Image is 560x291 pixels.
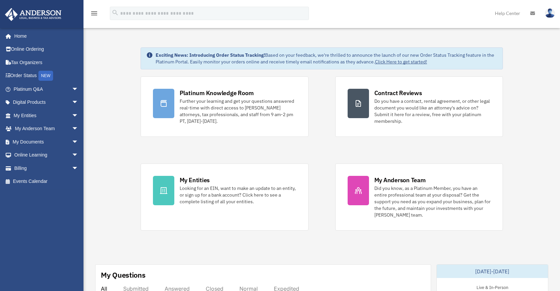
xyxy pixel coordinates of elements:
[471,283,514,290] div: Live & In-Person
[72,109,85,122] span: arrow_drop_down
[180,185,296,205] div: Looking for an EIN, want to make an update to an entity, or sign up for a bank account? Click her...
[5,82,88,96] a: Platinum Q&Aarrow_drop_down
[38,71,53,81] div: NEW
[180,98,296,124] div: Further your learning and get your questions answered real-time with direct access to [PERSON_NAM...
[437,265,548,278] div: [DATE]-[DATE]
[5,69,88,83] a: Order StatusNEW
[90,12,98,17] a: menu
[72,149,85,162] span: arrow_drop_down
[72,135,85,149] span: arrow_drop_down
[112,9,119,16] i: search
[141,164,309,231] a: My Entities Looking for an EIN, want to make an update to an entity, or sign up for a bank accoun...
[5,43,88,56] a: Online Ordering
[5,149,88,162] a: Online Learningarrow_drop_down
[180,176,210,184] div: My Entities
[374,176,426,184] div: My Anderson Team
[375,59,427,65] a: Click Here to get started!
[72,122,85,136] span: arrow_drop_down
[5,96,88,109] a: Digital Productsarrow_drop_down
[72,96,85,109] span: arrow_drop_down
[90,9,98,17] i: menu
[374,185,491,218] div: Did you know, as a Platinum Member, you have an entire professional team at your disposal? Get th...
[5,29,85,43] a: Home
[335,76,503,137] a: Contract Reviews Do you have a contract, rental agreement, or other legal document you would like...
[374,98,491,124] div: Do you have a contract, rental agreement, or other legal document you would like an attorney's ad...
[101,270,146,280] div: My Questions
[3,8,63,21] img: Anderson Advisors Platinum Portal
[5,162,88,175] a: Billingarrow_drop_down
[72,162,85,175] span: arrow_drop_down
[156,52,265,58] strong: Exciting News: Introducing Order Status Tracking!
[5,109,88,122] a: My Entitiesarrow_drop_down
[374,89,422,97] div: Contract Reviews
[335,164,503,231] a: My Anderson Team Did you know, as a Platinum Member, you have an entire professional team at your...
[545,8,555,18] img: User Pic
[156,52,498,65] div: Based on your feedback, we're thrilled to announce the launch of our new Order Status Tracking fe...
[5,122,88,135] a: My Anderson Teamarrow_drop_down
[5,56,88,69] a: Tax Organizers
[72,82,85,96] span: arrow_drop_down
[141,76,309,137] a: Platinum Knowledge Room Further your learning and get your questions answered real-time with dire...
[5,175,88,188] a: Events Calendar
[5,135,88,149] a: My Documentsarrow_drop_down
[180,89,254,97] div: Platinum Knowledge Room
